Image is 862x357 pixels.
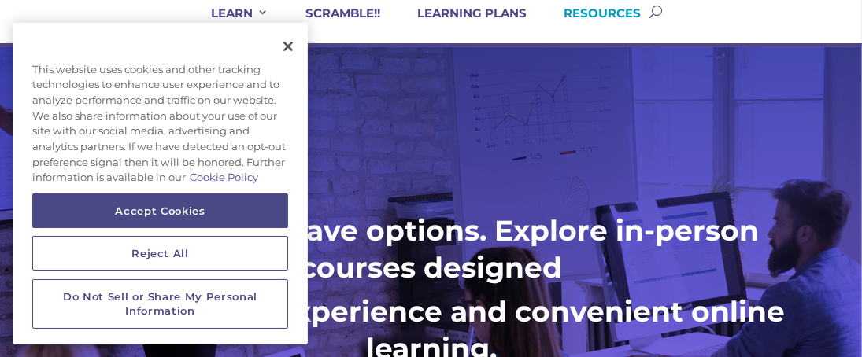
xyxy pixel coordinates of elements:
a: RESOURCES [544,6,641,43]
button: Accept Cookies [32,194,288,229]
div: This website uses cookies and other tracking technologies to enhance user experience and to analy... [13,54,308,194]
a: More information about your privacy, opens in a new tab [190,171,258,184]
a: LEARNING PLANS [398,6,527,43]
a: SCRAMBLE!! [286,6,380,43]
h1: At CPU, you have options. Explore in-person courses designed [43,212,819,294]
button: Do Not Sell or Share My Personal Information [32,279,288,329]
div: Cookie banner [13,23,308,344]
button: Reject All [32,237,288,271]
button: Close [271,29,305,64]
a: LEARN [191,6,268,43]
